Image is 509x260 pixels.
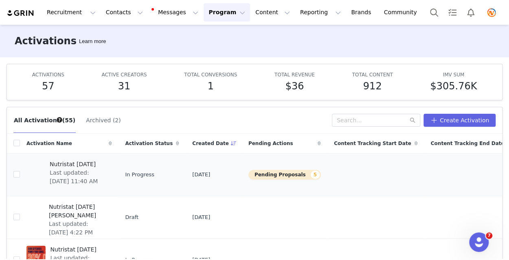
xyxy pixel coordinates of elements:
[125,171,154,179] span: In Progress
[32,72,64,78] span: ACTIVATIONS
[485,6,498,19] img: d1d2d5f2-82a1-4fb7-b090-08060fbd65af.png
[486,232,492,239] span: 7
[208,79,214,93] h5: 1
[274,72,315,78] span: TOTAL REVENUE
[443,3,461,22] a: Tasks
[13,114,76,127] button: All Activations (55)
[248,140,293,147] span: Pending Actions
[192,171,210,179] span: [DATE]
[56,116,63,123] div: Tooltip anchor
[26,158,112,191] a: Nutristat [DATE]Last updated: [DATE] 11:40 AM
[101,3,148,22] button: Contacts
[332,114,420,127] input: Search...
[295,3,346,22] button: Reporting
[49,220,107,237] span: Last updated: [DATE] 4:22 PM
[49,203,107,220] span: Nutristat [DATE] [PERSON_NAME]
[469,232,489,252] iframe: Intercom live chat
[42,3,101,22] button: Recruitment
[204,3,250,22] button: Program
[410,117,415,123] i: icon: search
[118,79,131,93] h5: 31
[192,213,210,221] span: [DATE]
[346,3,378,22] a: Brands
[26,140,72,147] span: Activation Name
[352,72,393,78] span: TOTAL CONTENT
[7,9,35,17] img: grin logo
[42,79,55,93] h5: 57
[15,34,77,48] h3: Activations
[430,79,477,93] h5: $305.76K
[50,245,108,254] span: Nutristat [DATE]
[480,6,506,19] button: Profile
[26,201,112,234] a: Nutristat [DATE] [PERSON_NAME]Last updated: [DATE] 4:22 PM
[184,72,237,78] span: TOTAL CONVERSIONS
[425,3,443,22] button: Search
[363,79,382,93] h5: 912
[50,160,107,169] span: Nutristat [DATE]
[125,140,173,147] span: Activation Status
[430,140,504,147] span: Content Tracking End Date
[50,169,107,186] span: Last updated: [DATE] 11:40 AM
[101,72,147,78] span: ACTIVE CREATORS
[77,37,108,45] div: Tooltip anchor
[423,114,496,127] button: Create Activation
[334,140,411,147] span: Content Tracking Start Date
[248,170,321,180] button: Pending Proposals5
[125,213,138,221] span: Draft
[379,3,426,22] a: Community
[192,140,229,147] span: Created Date
[285,79,304,93] h5: $36
[462,3,480,22] button: Notifications
[250,3,295,22] button: Content
[148,3,203,22] button: Messages
[443,72,464,78] span: IMV SUM
[86,114,121,127] button: Archived (2)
